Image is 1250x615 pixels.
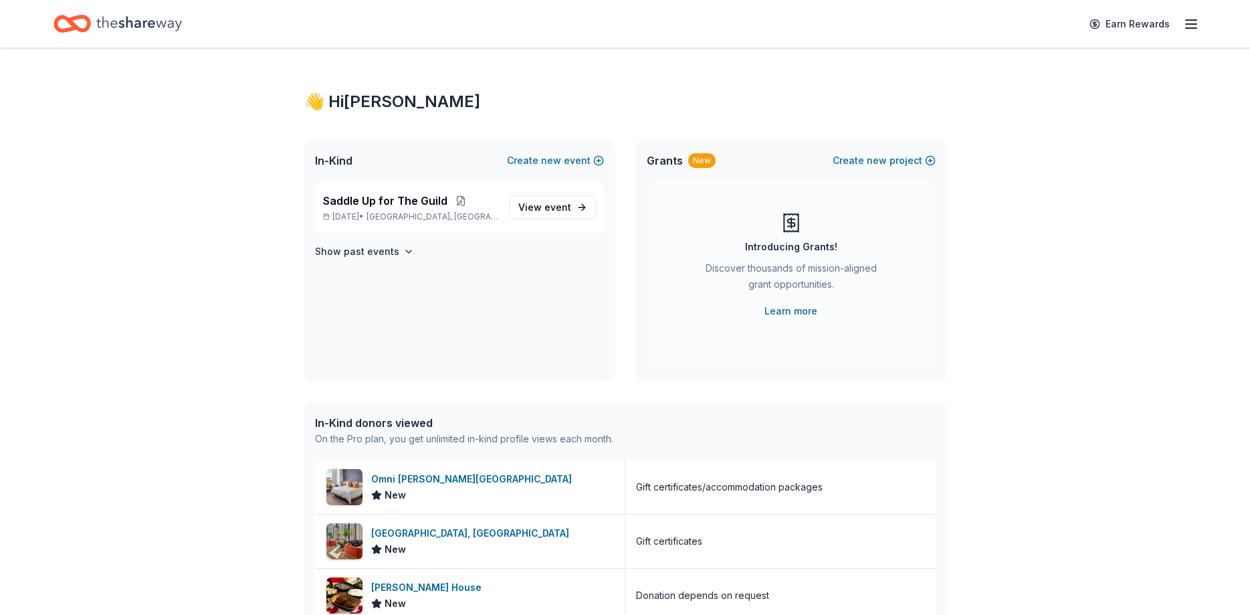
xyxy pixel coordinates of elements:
[867,153,887,169] span: new
[688,153,716,168] div: New
[385,541,406,557] span: New
[326,578,362,614] img: Image for Ruth's Chris Steak House
[541,153,561,169] span: new
[385,487,406,503] span: New
[510,195,596,219] a: View event
[326,469,362,505] img: Image for Omni Barton Creek Resort & Spa
[700,260,882,298] div: Discover thousands of mission-aligned grant opportunities.
[1081,12,1178,36] a: Earn Rewards
[371,471,577,487] div: Omni [PERSON_NAME][GEOGRAPHIC_DATA]
[326,523,362,559] img: Image for Crescent Hotel, Fort Worth
[367,211,498,222] span: [GEOGRAPHIC_DATA], [GEOGRAPHIC_DATA]
[544,201,571,213] span: event
[371,580,487,596] div: [PERSON_NAME] House
[323,193,447,209] span: Saddle Up for The Guild
[636,588,769,604] div: Donation depends on request
[745,239,837,255] div: Introducing Grants!
[315,431,613,447] div: On the Pro plan, you get unlimited in-kind profile views each month.
[371,525,575,541] div: [GEOGRAPHIC_DATA], [GEOGRAPHIC_DATA]
[636,479,823,495] div: Gift certificates/accommodation packages
[518,199,571,215] span: View
[507,153,604,169] button: Createnewevent
[304,91,946,112] div: 👋 Hi [PERSON_NAME]
[315,244,414,260] button: Show past events
[647,153,683,169] span: Grants
[315,415,613,431] div: In-Kind donors viewed
[636,533,702,549] div: Gift certificates
[54,8,182,39] a: Home
[385,596,406,612] span: New
[323,211,499,222] p: [DATE] •
[764,303,817,319] a: Learn more
[833,153,936,169] button: Createnewproject
[315,244,399,260] h4: Show past events
[315,153,352,169] span: In-Kind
